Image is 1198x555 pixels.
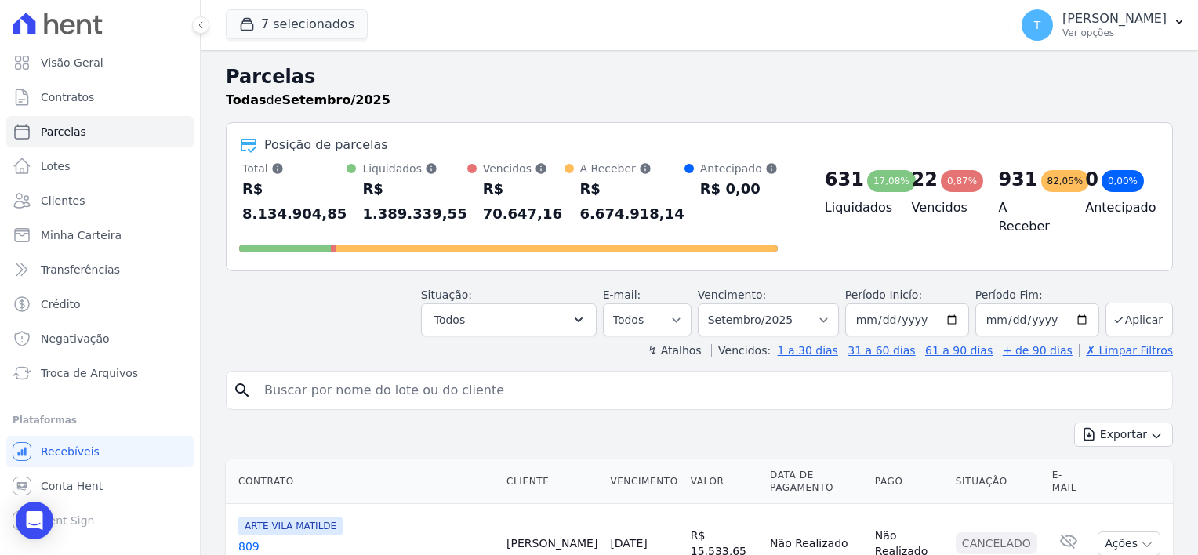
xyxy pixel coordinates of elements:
span: Transferências [41,262,120,277]
label: Período Inicío: [845,288,922,301]
span: Clientes [41,193,85,209]
div: 0,00% [1102,170,1144,192]
label: Período Fim: [975,287,1099,303]
a: Contratos [6,82,194,113]
a: + de 90 dias [1003,344,1073,357]
a: Minha Carteira [6,219,194,251]
label: Situação: [421,288,472,301]
a: Troca de Arquivos [6,357,194,389]
a: Negativação [6,323,194,354]
span: Parcelas [41,124,86,140]
a: Conta Hent [6,470,194,502]
div: Cancelado [956,532,1037,554]
span: Negativação [41,331,110,346]
th: Data de Pagamento [764,459,869,504]
a: Clientes [6,185,194,216]
div: R$ 6.674.918,14 [580,176,684,227]
div: A Receber [580,161,684,176]
span: ARTE VILA MATILDE [238,517,343,535]
th: Pago [869,459,949,504]
h2: Parcelas [226,63,1173,91]
label: E-mail: [603,288,641,301]
div: Antecipado [700,161,778,176]
a: Lotes [6,151,194,182]
a: 1 a 30 dias [778,344,838,357]
span: Crédito [41,296,81,312]
div: 82,05% [1041,170,1090,192]
div: Open Intercom Messenger [16,502,53,539]
div: Vencidos [483,161,565,176]
span: Contratos [41,89,94,105]
div: 0,87% [941,170,983,192]
button: 7 selecionados [226,9,368,39]
h4: Vencidos [912,198,974,217]
label: Vencidos: [711,344,771,357]
th: Contrato [226,459,500,504]
p: Ver opções [1062,27,1167,39]
label: Vencimento: [698,288,766,301]
div: R$ 8.134.904,85 [242,176,347,227]
div: 0 [1085,167,1098,192]
span: Todos [434,310,465,329]
a: Recebíveis [6,436,194,467]
p: de [226,91,390,110]
div: 17,08% [867,170,916,192]
p: [PERSON_NAME] [1062,11,1167,27]
i: search [233,381,252,400]
div: R$ 70.647,16 [483,176,565,227]
div: 631 [825,167,864,192]
button: T [PERSON_NAME] Ver opções [1009,3,1198,47]
th: Vencimento [604,459,684,504]
span: Minha Carteira [41,227,122,243]
div: R$ 1.389.339,55 [362,176,466,227]
span: Lotes [41,158,71,174]
h4: Liquidados [825,198,887,217]
h4: A Receber [998,198,1060,236]
a: Parcelas [6,116,194,147]
input: Buscar por nome do lote ou do cliente [255,375,1166,406]
div: R$ 0,00 [700,176,778,201]
div: Total [242,161,347,176]
label: ↯ Atalhos [648,344,701,357]
a: Crédito [6,288,194,320]
span: Visão Geral [41,55,103,71]
div: Liquidados [362,161,466,176]
div: 22 [912,167,938,192]
button: Aplicar [1105,303,1173,336]
th: Valor [684,459,764,504]
h4: Antecipado [1085,198,1147,217]
a: Transferências [6,254,194,285]
a: [DATE] [610,537,647,550]
th: Situação [949,459,1046,504]
a: 61 a 90 dias [925,344,993,357]
div: 931 [998,167,1037,192]
button: Exportar [1074,423,1173,447]
span: Conta Hent [41,478,103,494]
strong: Setembro/2025 [282,92,390,107]
button: Todos [421,303,597,336]
strong: Todas [226,92,267,107]
a: 31 a 60 dias [848,344,915,357]
div: Posição de parcelas [264,136,388,154]
a: ✗ Limpar Filtros [1079,344,1173,357]
th: E-mail [1046,459,1092,504]
div: Plataformas [13,411,187,430]
span: Troca de Arquivos [41,365,138,381]
a: Visão Geral [6,47,194,78]
th: Cliente [500,459,604,504]
span: T [1034,20,1041,31]
span: Recebíveis [41,444,100,459]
